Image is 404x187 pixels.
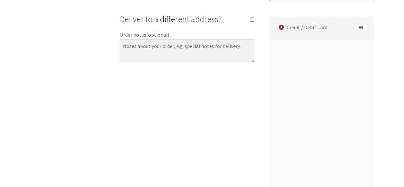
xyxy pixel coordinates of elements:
label: Order notes [120,31,254,39]
label: Credit / Debit Card [271,16,374,39]
span: (optional) [146,31,169,38]
input: Deliver to a different address? [250,17,254,21]
span: Deliver to a different address? [120,14,222,24]
img: Credit / Debit Card [355,23,367,31]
